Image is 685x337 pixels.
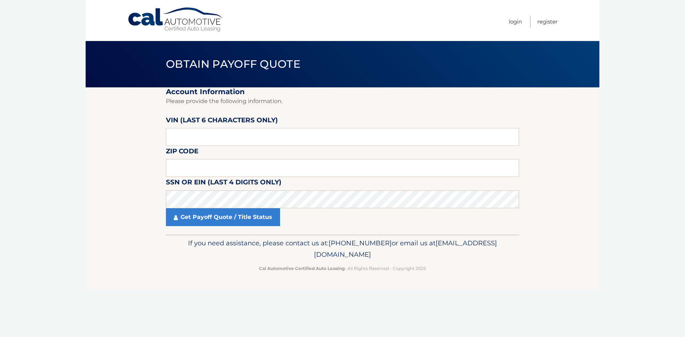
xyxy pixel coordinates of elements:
a: Login [509,16,522,27]
h2: Account Information [166,87,519,96]
label: Zip Code [166,146,198,159]
p: Please provide the following information. [166,96,519,106]
a: Get Payoff Quote / Title Status [166,208,280,226]
span: Obtain Payoff Quote [166,57,300,71]
p: - All Rights Reserved - Copyright 2025 [171,265,514,272]
strong: Cal Automotive Certified Auto Leasing [259,266,345,271]
a: Register [537,16,558,27]
a: Cal Automotive [127,7,224,32]
label: SSN or EIN (last 4 digits only) [166,177,281,190]
p: If you need assistance, please contact us at: or email us at [171,238,514,260]
span: [PHONE_NUMBER] [329,239,392,247]
label: VIN (last 6 characters only) [166,115,278,128]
